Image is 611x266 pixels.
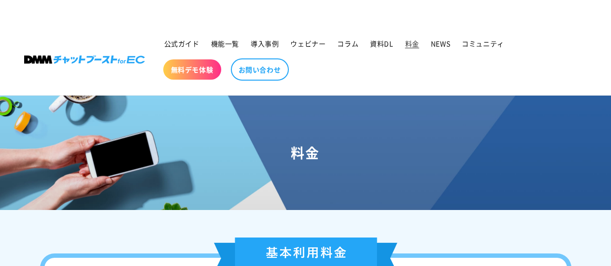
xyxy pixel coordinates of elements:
[337,39,358,48] span: コラム
[245,33,284,54] a: 導入事例
[399,33,425,54] a: 料金
[364,33,399,54] a: 資料DL
[163,59,221,80] a: 無料デモ体験
[164,39,199,48] span: 公式ガイド
[205,33,245,54] a: 機能一覧
[239,65,281,74] span: お問い合わせ
[290,39,326,48] span: ウェビナー
[331,33,364,54] a: コラム
[431,39,450,48] span: NEWS
[405,39,419,48] span: 料金
[24,56,145,64] img: 株式会社DMM Boost
[425,33,456,54] a: NEWS
[456,33,510,54] a: コミュニティ
[171,65,213,74] span: 無料デモ体験
[462,39,504,48] span: コミュニティ
[211,39,239,48] span: 機能一覧
[231,58,289,81] a: お問い合わせ
[158,33,205,54] a: 公式ガイド
[370,39,393,48] span: 資料DL
[12,144,599,161] h1: 料金
[284,33,331,54] a: ウェビナー
[251,39,279,48] span: 導入事例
